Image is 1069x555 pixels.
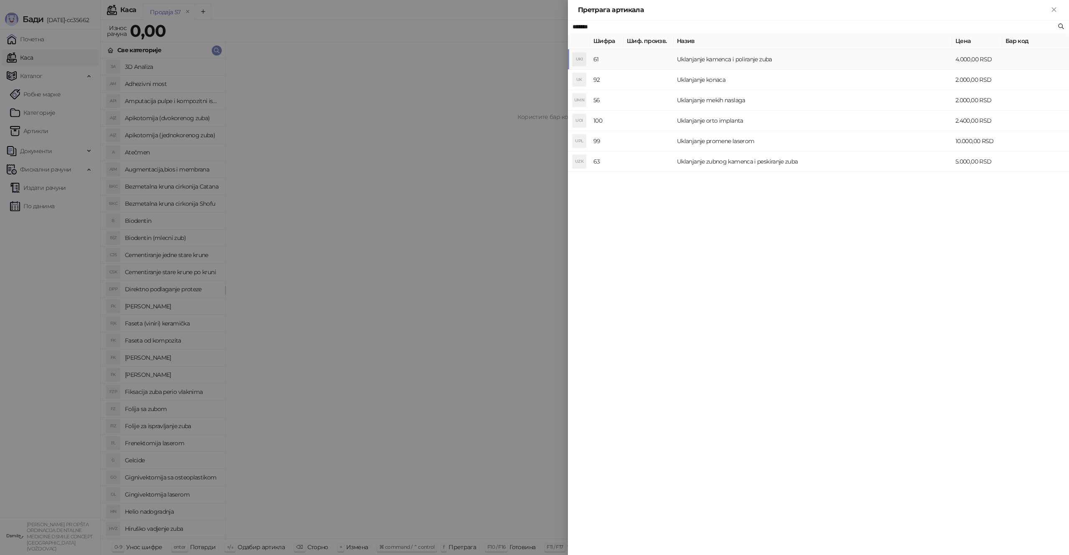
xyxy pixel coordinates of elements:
[674,111,952,131] td: Uklanjanje orto implanta
[590,49,623,70] td: 61
[952,90,1002,111] td: 2.000,00 RSD
[572,134,586,148] div: UPL
[952,70,1002,90] td: 2.000,00 RSD
[578,5,1049,15] div: Претрага артикала
[623,33,674,49] th: Шиф. произв.
[572,155,586,168] div: UZK
[952,49,1002,70] td: 4.000,00 RSD
[674,49,952,70] td: Uklanjanje kamenca i poliranje zuba
[590,90,623,111] td: 56
[590,151,623,172] td: 63
[952,151,1002,172] td: 5.000,00 RSD
[590,70,623,90] td: 92
[572,73,586,86] div: UK
[1049,5,1059,15] button: Close
[674,90,952,111] td: Uklanjanje mekih naslaga
[674,70,952,90] td: Uklanjanje konaca
[952,131,1002,151] td: 10.000,00 RSD
[952,33,1002,49] th: Цена
[674,131,952,151] td: Uklanjanje promene laserom
[572,114,586,127] div: UOI
[590,131,623,151] td: 99
[674,33,952,49] th: Назив
[674,151,952,172] td: Uklanjanje zubnog kamenca i peskiranje zuba
[572,53,586,66] div: UKI
[952,111,1002,131] td: 2.400,00 RSD
[572,93,586,107] div: UMN
[1002,33,1069,49] th: Бар код
[590,33,623,49] th: Шифра
[590,111,623,131] td: 100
